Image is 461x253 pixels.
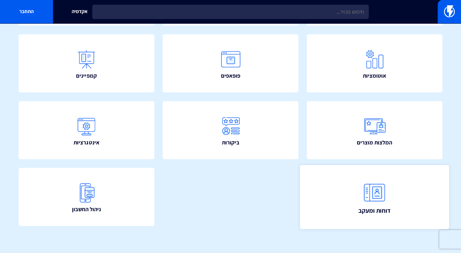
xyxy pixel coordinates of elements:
a: דוחות ומעקב [300,165,449,229]
a: ביקורות [163,101,298,159]
span: ניהול החשבון [72,205,101,213]
a: קמפיינים [19,34,154,93]
a: אוטומציות [307,34,442,93]
a: ניהול החשבון [19,168,154,226]
span: אוטומציות [363,72,386,80]
a: אינטגרציות [19,101,154,159]
span: פופאפים [221,72,240,80]
span: ביקורות [222,139,239,147]
span: המלצות מוצרים [357,139,392,147]
span: אינטגרציות [74,139,99,147]
span: דוחות ומעקב [358,206,391,215]
input: חיפוש מהיר... [92,5,369,19]
a: המלצות מוצרים [307,101,442,159]
a: פופאפים [163,34,298,93]
span: קמפיינים [76,72,97,80]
